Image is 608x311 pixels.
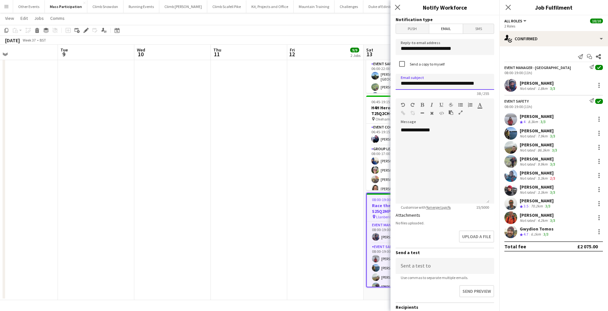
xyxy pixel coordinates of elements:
span: 08:00-19:00 (11h) [372,197,400,202]
div: 08:00-19:00 (11h) [504,70,603,75]
div: 1.8km [536,86,549,91]
span: Tue [60,47,68,53]
button: Running Events [123,0,159,13]
div: £2 075.00 [577,243,598,250]
div: Not rated [520,134,536,138]
a: Comms [48,14,67,22]
div: Event Manager - [GEOGRAPHIC_DATA] [504,65,571,70]
a: View [3,14,17,22]
button: Bold [420,102,424,107]
span: 4 [524,119,525,124]
button: HTML Code [439,111,444,116]
app-skills-label: 3/3 [545,204,550,208]
span: 10/10 [590,19,603,23]
button: Climb Scafell Pike [207,0,246,13]
div: 4.2km [536,218,549,223]
button: Clear Formatting [430,111,434,116]
app-skills-label: 3/3 [550,162,555,167]
button: Climb [PERSON_NAME] [159,0,207,13]
div: [PERSON_NAME] [520,142,558,148]
button: Undo [401,102,405,107]
span: Thu [213,47,221,53]
button: Mass Participation [45,0,87,13]
div: [PERSON_NAME] [520,80,557,86]
h3: H4H Heroes Hike - Dartmoor - T25Q2CH-8682 [366,105,438,116]
app-card-role: Event Safety - Core Team7/706:00-22:00 (16h)[PERSON_NAME][GEOGRAPHIC_DATA][PERSON_NAME] [366,60,438,140]
div: Not rated [520,162,536,167]
span: 10 [136,51,145,58]
span: Customise with [396,205,456,210]
div: 7.9km [536,134,549,138]
span: Wed [137,47,145,53]
a: Edit [18,14,30,22]
span: Use commas to separate multiple emails. [396,275,473,280]
button: Upload a file [459,230,494,243]
app-skills-label: 2/3 [550,176,555,181]
span: All roles [504,19,522,23]
span: Push [396,24,429,34]
button: Other Events [13,0,45,13]
button: Underline [439,102,444,107]
button: Fullscreen [458,110,463,115]
button: Send preview [459,285,494,297]
app-card-role: Group Leader7/708:00-17:00 (9h)[PERSON_NAME][PERSON_NAME][PERSON_NAME][PERSON_NAME] [366,145,438,223]
span: Llanberis [376,214,391,219]
h3: Notify Workforce [391,3,499,12]
div: 08:00-19:00 (11h)10/10Race the Sun - Yr Wyddfa - S25Q2MP-9386 Llanberis2 RolesEvent Manager - [GE... [366,193,438,287]
div: No files uploaded. [396,221,494,225]
span: Okehampton [375,117,398,121]
div: 06:45-19:15 (12h30m)8/8H4H Heroes Hike - Dartmoor - T25Q2CH-8682 Okehampton2 RolesEvent Coordinat... [366,96,438,190]
div: Not rated [520,176,536,181]
span: Edit [20,15,28,21]
a: Jobs [32,14,46,22]
h3: Notification type [396,17,494,22]
div: [PERSON_NAME] [520,128,557,134]
span: 12 [289,51,295,58]
div: 9.9km [536,162,549,167]
div: 2 Roles [504,24,603,28]
div: [PERSON_NAME] [520,184,557,190]
button: Unordered List [458,102,463,107]
span: 38 / 255 [472,91,494,96]
div: 6.1km [530,232,542,237]
div: [PERSON_NAME] [520,170,557,176]
div: Total fee [504,243,526,250]
div: [PERSON_NAME] [520,212,557,218]
div: [PERSON_NAME] [520,156,557,162]
app-skills-label: 3/3 [543,232,549,237]
button: Redo [410,102,415,107]
div: Confirmed [499,31,608,46]
button: Duke of Edinburgh [363,0,404,13]
div: 3.3km [536,190,549,195]
span: Week 37 [21,38,37,43]
div: Not rated [520,218,536,223]
button: All roles [504,19,527,23]
button: Text Color [478,102,482,107]
div: [DATE] [5,37,20,43]
span: 9/9 [350,48,359,52]
div: [PERSON_NAME] [520,113,554,119]
span: SMS [463,24,494,34]
span: 13 [365,51,373,58]
span: View [5,15,14,21]
button: Strikethrough [449,102,453,107]
app-skills-label: 3/3 [550,218,555,223]
h3: Recipients [396,304,494,310]
button: Paste as plain text [449,110,453,115]
app-card-role: Event Manager - [GEOGRAPHIC_DATA]1/108:00-19:00 (11h)[PERSON_NAME] [367,222,437,243]
div: Not rated [520,190,536,195]
div: 08:00-19:00 (11h) [504,104,603,109]
div: 86.3km [536,148,551,152]
span: Fri [290,47,295,53]
app-skills-label: 3/3 [550,86,555,91]
span: Email [429,24,463,34]
button: Climb Snowdon [87,0,123,13]
app-card-role: Event Coordinator1/106:45-19:15 (12h30m)[PERSON_NAME] [366,124,438,145]
button: Horizontal Line [420,111,424,116]
h3: Send a test [396,250,494,255]
app-skills-label: 3/3 [550,134,555,138]
div: BST [40,38,46,43]
h3: Race the Sun - Yr Wyddfa - S25Q2MP-9386 [367,203,437,214]
div: 2 Jobs [351,53,360,58]
app-skills-label: 3/3 [552,148,557,152]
